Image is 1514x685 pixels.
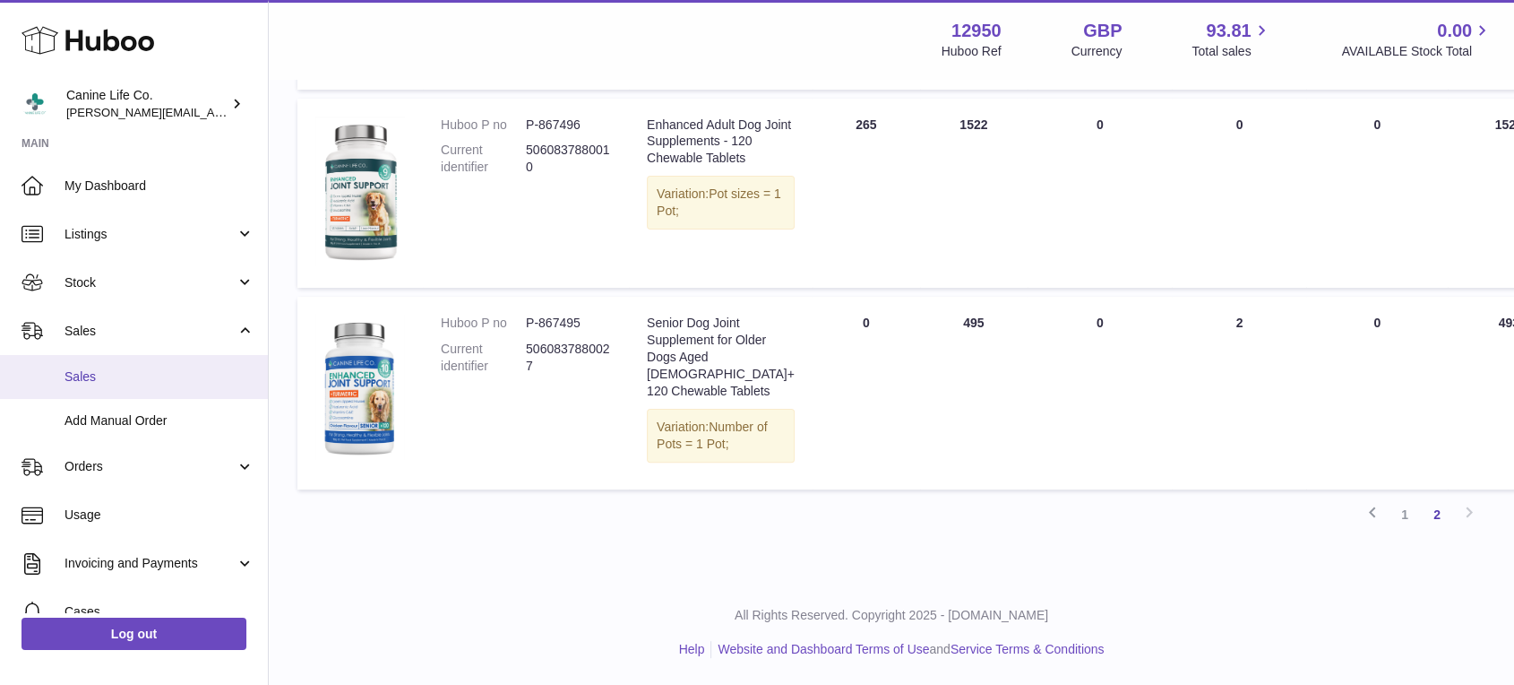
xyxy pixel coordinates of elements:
a: 1 [1389,499,1421,531]
dt: Huboo P no [441,117,526,134]
td: 0 [813,297,920,489]
a: Website and Dashboard Terms of Use [718,642,929,656]
span: [PERSON_NAME][EMAIL_ADDRESS][DOMAIN_NAME] [66,105,359,119]
strong: 12950 [951,19,1002,43]
span: 0.00 [1437,19,1472,43]
dt: Current identifier [441,341,526,375]
dt: Current identifier [441,142,526,176]
span: 0 [1373,117,1381,132]
div: Enhanced Adult Dog Joint Supplements - 120 Chewable Tablets [647,117,795,168]
span: Total sales [1191,43,1271,60]
td: 1522 [920,99,1028,289]
span: Cases [65,603,254,620]
span: Orders [65,458,236,475]
td: 0 [1172,99,1306,289]
img: kevin@clsgltd.co.uk [22,91,48,117]
span: My Dashboard [65,178,254,195]
td: 0 [1028,99,1173,289]
span: Usage [65,507,254,524]
strong: GBP [1083,19,1122,43]
dt: Huboo P no [441,315,526,332]
span: AVAILABLE Stock Total [1341,43,1492,60]
a: Log out [22,618,246,650]
div: Canine Life Co. [66,87,228,121]
span: Sales [65,323,236,340]
a: Help [679,642,705,656]
a: 2 [1421,499,1453,531]
li: and [711,641,1104,658]
span: Stock [65,274,236,291]
span: Number of Pots = 1 Pot; [657,420,767,451]
span: Pot sizes = 1 Pot; [657,186,781,218]
span: 0 [1373,316,1381,330]
span: Sales [65,369,254,386]
a: 93.81 Total sales [1191,19,1271,60]
div: Variation: [647,176,795,230]
span: 93.81 [1206,19,1251,43]
img: product image [315,117,405,266]
div: Variation: [647,409,795,463]
dd: 5060837880027 [526,341,611,375]
img: product image [315,315,405,459]
span: Add Manual Order [65,412,254,429]
td: 265 [813,99,920,289]
dd: 5060837880010 [526,142,611,176]
div: Senior Dog Joint Supplement for Older Dogs Aged [DEMOGRAPHIC_DATA]+ 120 Chewable Tablets [647,315,795,399]
dd: P-867496 [526,117,611,134]
dd: P-867495 [526,315,611,332]
div: Currency [1071,43,1123,60]
div: Huboo Ref [942,43,1002,60]
p: All Rights Reserved. Copyright 2025 - [DOMAIN_NAME] [283,607,1500,624]
td: 495 [920,297,1028,489]
span: Listings [65,226,236,243]
a: 0.00 AVAILABLE Stock Total [1341,19,1492,60]
span: Invoicing and Payments [65,555,236,572]
a: Service Terms & Conditions [951,642,1105,656]
td: 0 [1028,297,1173,489]
td: 2 [1172,297,1306,489]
